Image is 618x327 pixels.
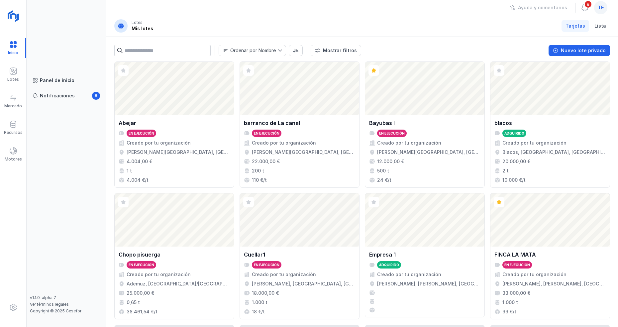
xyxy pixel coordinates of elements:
div: Creado por tu organización [127,140,191,146]
span: te [598,4,604,11]
a: Chopo pisuergaEn ejecuciónCreado por tu organizaciónAdemuz, [GEOGRAPHIC_DATA]/[GEOGRAPHIC_DATA], ... [114,193,234,319]
div: 33.000,00 € [502,290,530,296]
div: 0,65 t [127,299,140,306]
a: FINCA LA MATAEn ejecuciónCreado por tu organización[PERSON_NAME], [PERSON_NAME], [GEOGRAPHIC_DATA... [490,193,610,319]
div: Creado por tu organización [377,271,441,278]
div: 4.004,00 € [127,158,152,165]
div: Creado por tu organización [252,271,316,278]
div: [PERSON_NAME], [GEOGRAPHIC_DATA], [GEOGRAPHIC_DATA], [GEOGRAPHIC_DATA] [252,280,355,287]
div: 1.000 t [502,299,518,306]
div: blacos [494,119,512,127]
div: 500 t [377,167,389,174]
a: blacosAdquiridoCreado por tu organizaciónBlacos, [GEOGRAPHIC_DATA], [GEOGRAPHIC_DATA], [GEOGRAPHI... [490,61,610,188]
div: 110 €/t [252,177,267,183]
a: Bayubas IEn ejecuciónCreado por tu organización[PERSON_NAME][GEOGRAPHIC_DATA], [GEOGRAPHIC_DATA],... [365,61,485,188]
div: Adquirido [379,263,399,267]
a: Ver términos legales [30,302,69,307]
a: Empresa 1AdquiridoCreado por tu organización[PERSON_NAME], [PERSON_NAME], [GEOGRAPHIC_DATA], [GEO... [365,193,485,319]
div: 18 €/t [252,308,265,315]
a: AbejarEn ejecuciónCreado por tu organización[PERSON_NAME][GEOGRAPHIC_DATA], [GEOGRAPHIC_DATA], [G... [114,61,234,188]
div: Blacos, [GEOGRAPHIC_DATA], [GEOGRAPHIC_DATA], [GEOGRAPHIC_DATA] [502,149,606,156]
div: Panel de inicio [40,77,74,84]
div: Ordenar por Nombre [230,48,276,53]
div: Mercado [4,103,22,109]
span: Lista [594,23,606,29]
div: En ejecución [254,263,279,267]
div: Creado por tu organización [502,271,566,278]
span: 8 [92,92,100,100]
div: Ayuda y comentarios [518,4,567,11]
div: 2 t [502,167,509,174]
button: Nuevo lote privado [549,45,610,56]
div: En ejecución [504,263,530,267]
div: Creado por tu organización [252,140,316,146]
div: Bayubas I [369,119,395,127]
div: 1.000 t [252,299,267,306]
div: Cuellar1 [244,251,265,259]
button: Mostrar filtros [311,45,361,56]
img: logoRight.svg [5,8,22,24]
div: 38.461,54 €/t [127,308,157,315]
div: [PERSON_NAME], [PERSON_NAME], [GEOGRAPHIC_DATA], [GEOGRAPHIC_DATA] [377,280,480,287]
div: Recursos [4,130,23,135]
div: En ejecución [129,263,154,267]
a: Lista [590,20,610,32]
div: Ademuz, [GEOGRAPHIC_DATA]/[GEOGRAPHIC_DATA], [GEOGRAPHIC_DATA], [GEOGRAPHIC_DATA] [127,280,230,287]
div: barranco de La canal [244,119,300,127]
a: Notificaciones8 [30,90,103,102]
div: Mis lotes [132,25,153,32]
div: 22.000,00 € [252,158,280,165]
div: Nuevo lote privado [561,47,606,54]
span: Nombre [219,45,278,56]
a: barranco de La canalEn ejecuciónCreado por tu organización[PERSON_NAME][GEOGRAPHIC_DATA], [GEOGRA... [240,61,360,188]
div: Copyright © 2025 Cesefor [30,308,103,314]
div: Creado por tu organización [377,140,441,146]
div: 18.000,00 € [252,290,279,296]
a: Tarjetas [562,20,589,32]
div: 4.004 €/t [127,177,149,183]
span: Tarjetas [566,23,585,29]
div: [PERSON_NAME], [PERSON_NAME], [GEOGRAPHIC_DATA], [GEOGRAPHIC_DATA] [502,280,606,287]
div: v1.1.0-alpha.7 [30,295,103,300]
div: 20.000,00 € [502,158,530,165]
div: 10.000 €/t [502,177,526,183]
div: 200 t [252,167,264,174]
div: [PERSON_NAME][GEOGRAPHIC_DATA], [GEOGRAPHIC_DATA], [GEOGRAPHIC_DATA] [127,149,230,156]
div: 12.000,00 € [377,158,404,165]
div: Notificaciones [40,92,75,99]
div: Motores [5,157,22,162]
span: 8 [584,0,592,8]
div: En ejecución [379,131,405,136]
button: Ayuda y comentarios [506,2,571,13]
div: En ejecución [129,131,154,136]
div: Creado por tu organización [127,271,191,278]
div: Chopo pisuerga [119,251,160,259]
div: 24 €/t [377,177,391,183]
div: Abejar [119,119,136,127]
div: [PERSON_NAME][GEOGRAPHIC_DATA], [GEOGRAPHIC_DATA], [GEOGRAPHIC_DATA] [377,149,480,156]
div: En ejecución [254,131,279,136]
div: Adquirido [504,131,524,136]
div: 1 t [127,167,132,174]
div: Empresa 1 [369,251,396,259]
div: Creado por tu organización [502,140,566,146]
div: [PERSON_NAME][GEOGRAPHIC_DATA], [GEOGRAPHIC_DATA], [GEOGRAPHIC_DATA], [GEOGRAPHIC_DATA], [GEOGRAP... [252,149,355,156]
div: FINCA LA MATA [494,251,536,259]
div: 33 €/t [502,308,516,315]
div: 25.000,00 € [127,290,154,296]
div: Mostrar filtros [323,47,357,54]
div: Lotes [132,20,143,25]
a: Cuellar1En ejecuciónCreado por tu organización[PERSON_NAME], [GEOGRAPHIC_DATA], [GEOGRAPHIC_DATA]... [240,193,360,319]
div: Lotes [7,77,19,82]
a: Panel de inicio [30,74,103,86]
